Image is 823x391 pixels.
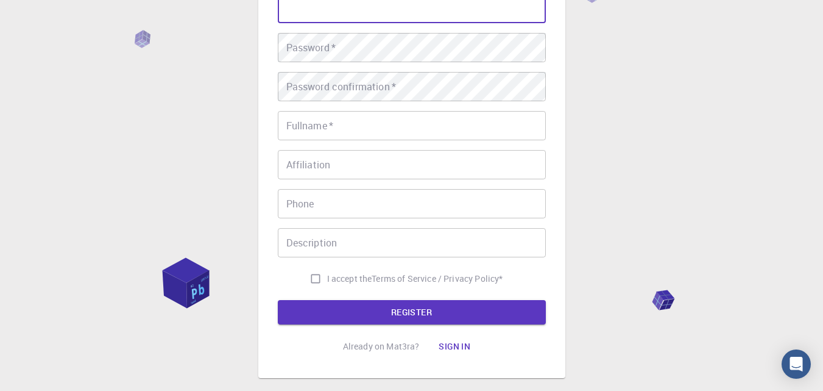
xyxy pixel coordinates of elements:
span: I accept the [327,273,372,285]
button: REGISTER [278,300,546,325]
p: Already on Mat3ra? [343,340,420,353]
button: Sign in [429,334,480,359]
a: Terms of Service / Privacy Policy* [372,273,503,285]
div: Open Intercom Messenger [782,350,811,379]
p: Terms of Service / Privacy Policy * [372,273,503,285]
